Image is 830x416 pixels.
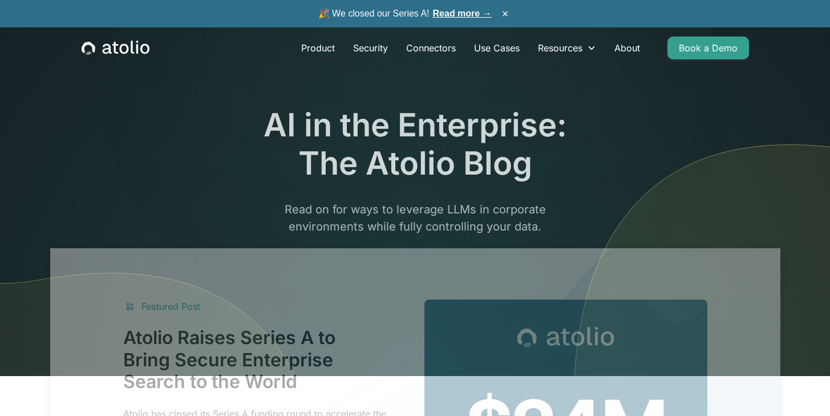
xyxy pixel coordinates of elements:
h3: Atolio Raises Series A to Bring Secure Enterprise Search to the World [123,327,406,393]
a: Product [292,37,344,59]
a: Connectors [397,37,465,59]
a: Read more → [433,9,492,18]
a: Book a Demo [667,37,749,59]
a: Security [344,37,397,59]
div: Resources [538,41,582,55]
button: × [499,7,512,20]
h1: AI in the Enterprise: The Atolio Blog [196,106,634,183]
div: Resources [529,37,605,59]
a: Use Cases [465,37,529,59]
div: Featured Post [141,300,200,313]
a: About [605,37,649,59]
span: 🎉 We closed our Series A! [318,7,492,21]
a: home [82,41,149,55]
p: Read on for ways to leverage LLMs in corporate environments while fully controlling your data. [196,201,634,286]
